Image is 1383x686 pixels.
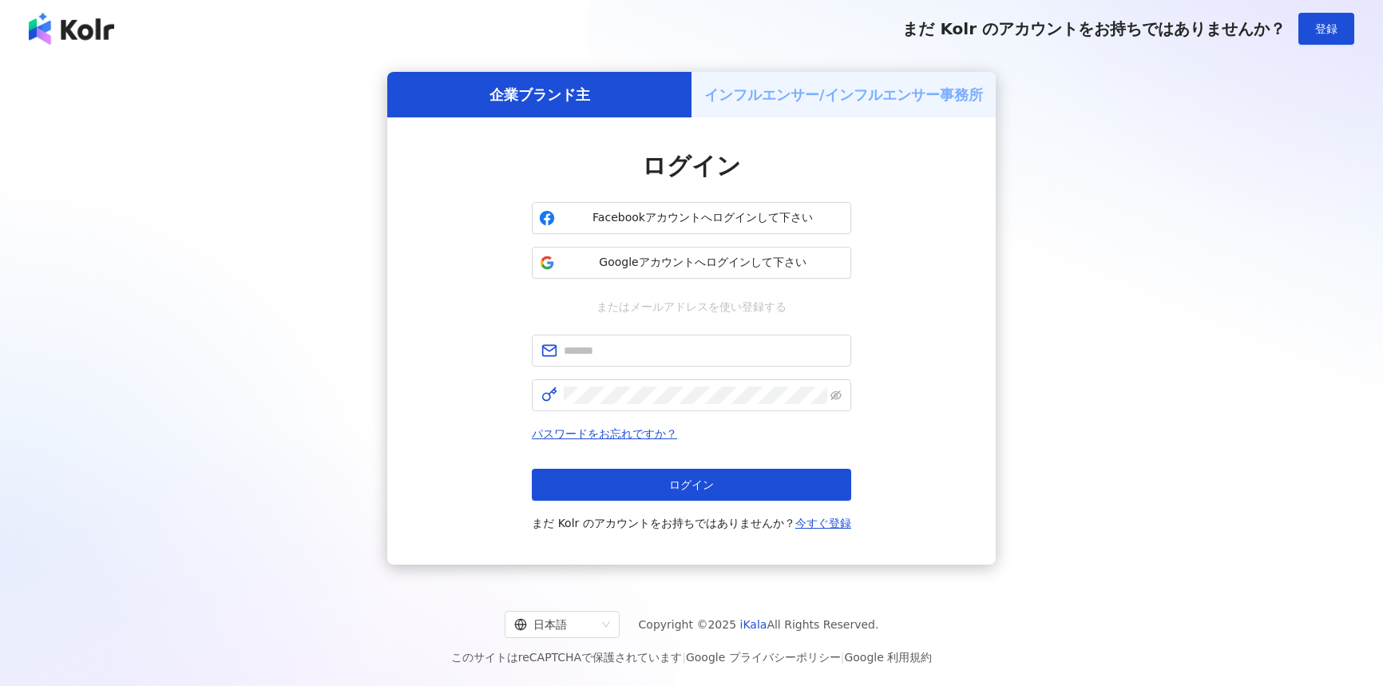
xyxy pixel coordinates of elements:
[451,648,933,667] span: このサイトはreCAPTCHAで保護されています
[830,390,842,401] span: eye-invisible
[1298,13,1354,45] button: 登録
[532,202,851,234] button: Facebookアカウントへログインして下さい
[686,651,841,664] a: Google プライバシーポリシー
[585,298,798,315] span: またはメールアドレスを使い登録する
[561,255,844,271] span: Googleアカウントへログインして下さい
[1315,22,1337,35] span: 登録
[532,514,851,533] span: まだ Kolr のアカウントをお持ちではありませんか？
[639,615,879,634] span: Copyright © 2025 All Rights Reserved.
[514,612,596,637] div: 日本語
[682,651,686,664] span: |
[902,19,1286,38] span: まだ Kolr のアカウントをお持ちではありませんか？
[29,13,114,45] img: logo
[704,85,983,105] h5: インフルエンサー/インフルエンサー事務所
[532,427,677,440] a: パスワードをお忘れですか？
[642,152,741,180] span: ログイン
[795,517,851,529] a: 今すぐ登録
[532,469,851,501] button: ログイン
[844,651,932,664] a: Google 利用規約
[841,651,845,664] span: |
[740,618,767,631] a: iKala
[489,85,590,105] h5: 企業ブランド主
[532,247,851,279] button: Googleアカウントへログインして下さい
[561,210,844,226] span: Facebookアカウントへログインして下さい
[669,478,714,491] span: ログイン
